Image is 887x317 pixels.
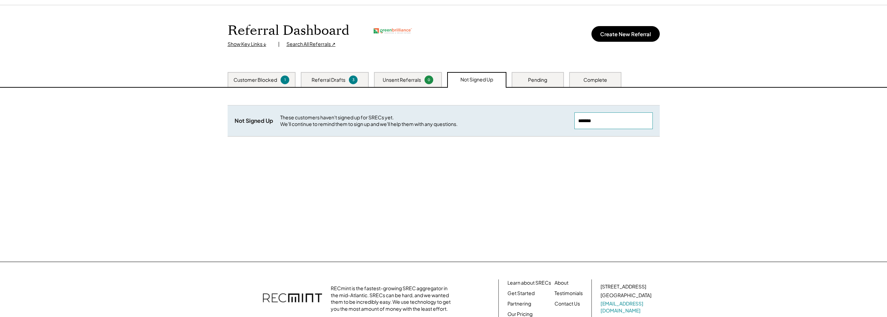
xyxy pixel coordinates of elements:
div: Customer Blocked [234,77,277,84]
div: Not Signed Up [235,117,273,125]
div: Not Signed Up [460,76,493,83]
div: 3 [350,77,357,82]
a: Learn about SRECs [507,279,551,286]
a: Partnering [507,300,531,307]
a: Testimonials [555,290,583,297]
div: [GEOGRAPHIC_DATA] [601,292,651,299]
div: 0 [426,77,432,82]
div: Complete [583,77,607,84]
a: Get Started [507,290,535,297]
a: About [555,279,568,286]
div: Show Key Links ↓ [228,41,271,48]
button: Create New Referral [591,26,660,42]
div: 1 [282,77,288,82]
a: [EMAIL_ADDRESS][DOMAIN_NAME] [601,300,653,314]
div: Referral Drafts [312,77,345,84]
a: Contact Us [555,300,580,307]
div: [STREET_ADDRESS] [601,283,646,290]
div: These customers haven't signed up for SRECs yet. We'll continue to remind them to sign up and we'... [280,114,567,128]
img: greenbrilliance.png [374,28,412,33]
div: RECmint is the fastest-growing SREC aggregator in the mid-Atlantic. SRECs can be hard, and we wan... [331,285,454,312]
div: Pending [528,77,547,84]
h1: Referral Dashboard [228,23,349,39]
div: Unsent Referrals [383,77,421,84]
div: Search All Referrals ↗ [286,41,336,48]
div: | [278,41,280,48]
img: recmint-logotype%403x.png [263,286,322,311]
